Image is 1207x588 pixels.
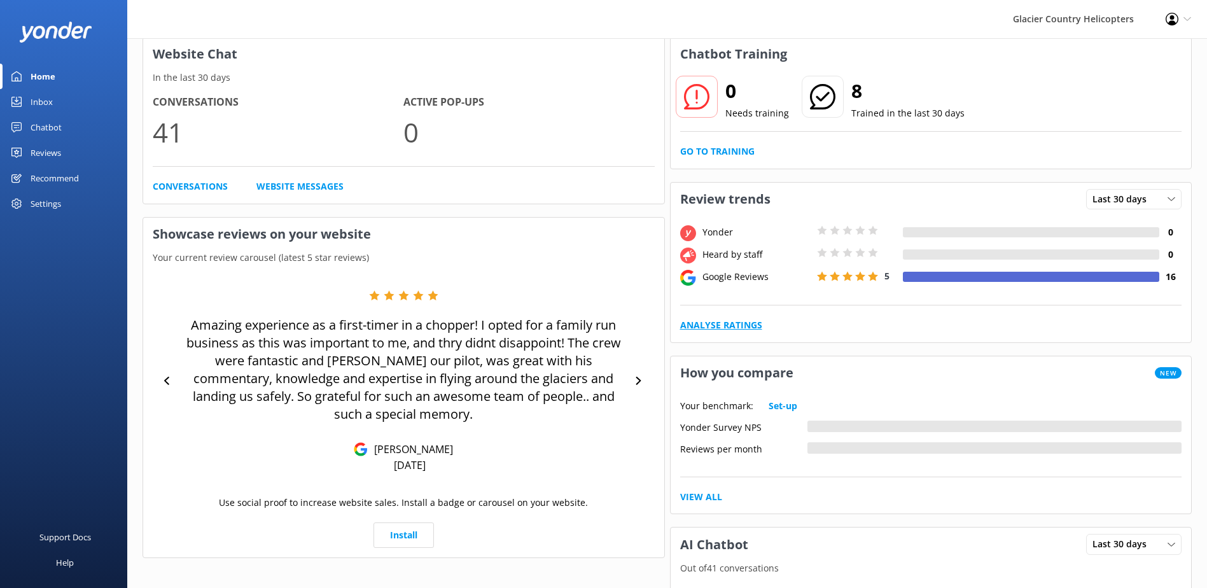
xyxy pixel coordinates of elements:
[1159,270,1182,284] h4: 16
[219,496,588,510] p: Use social proof to increase website sales. Install a badge or carousel on your website.
[680,490,722,504] a: View All
[671,356,803,389] h3: How you compare
[671,183,780,216] h3: Review trends
[143,218,664,251] h3: Showcase reviews on your website
[699,270,814,284] div: Google Reviews
[1092,537,1154,551] span: Last 30 days
[153,179,228,193] a: Conversations
[56,550,74,575] div: Help
[671,561,1192,575] p: Out of 41 conversations
[153,94,403,111] h4: Conversations
[39,524,91,550] div: Support Docs
[394,458,426,472] p: [DATE]
[671,38,797,71] h3: Chatbot Training
[680,318,762,332] a: Analyse Ratings
[725,76,789,106] h2: 0
[31,140,61,165] div: Reviews
[671,528,758,561] h3: AI Chatbot
[851,76,965,106] h2: 8
[680,399,753,413] p: Your benchmark:
[31,165,79,191] div: Recommend
[699,225,814,239] div: Yonder
[31,89,53,115] div: Inbox
[143,71,664,85] p: In the last 30 days
[368,442,453,456] p: [PERSON_NAME]
[31,115,62,140] div: Chatbot
[1159,225,1182,239] h4: 0
[373,522,434,548] a: Install
[19,22,92,43] img: yonder-white-logo.png
[143,38,664,71] h3: Website Chat
[354,442,368,456] img: Google Reviews
[178,316,629,423] p: Amazing experience as a first-timer in a chopper! I opted for a family run business as this was i...
[851,106,965,120] p: Trained in the last 30 days
[680,442,807,454] div: Reviews per month
[31,191,61,216] div: Settings
[680,421,807,432] div: Yonder Survey NPS
[725,106,789,120] p: Needs training
[403,111,654,153] p: 0
[680,144,755,158] a: Go to Training
[153,111,403,153] p: 41
[403,94,654,111] h4: Active Pop-ups
[1159,248,1182,262] h4: 0
[884,270,890,282] span: 5
[31,64,55,89] div: Home
[1092,192,1154,206] span: Last 30 days
[143,251,664,265] p: Your current review carousel (latest 5 star reviews)
[256,179,344,193] a: Website Messages
[769,399,797,413] a: Set-up
[1155,367,1182,379] span: New
[699,248,814,262] div: Heard by staff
